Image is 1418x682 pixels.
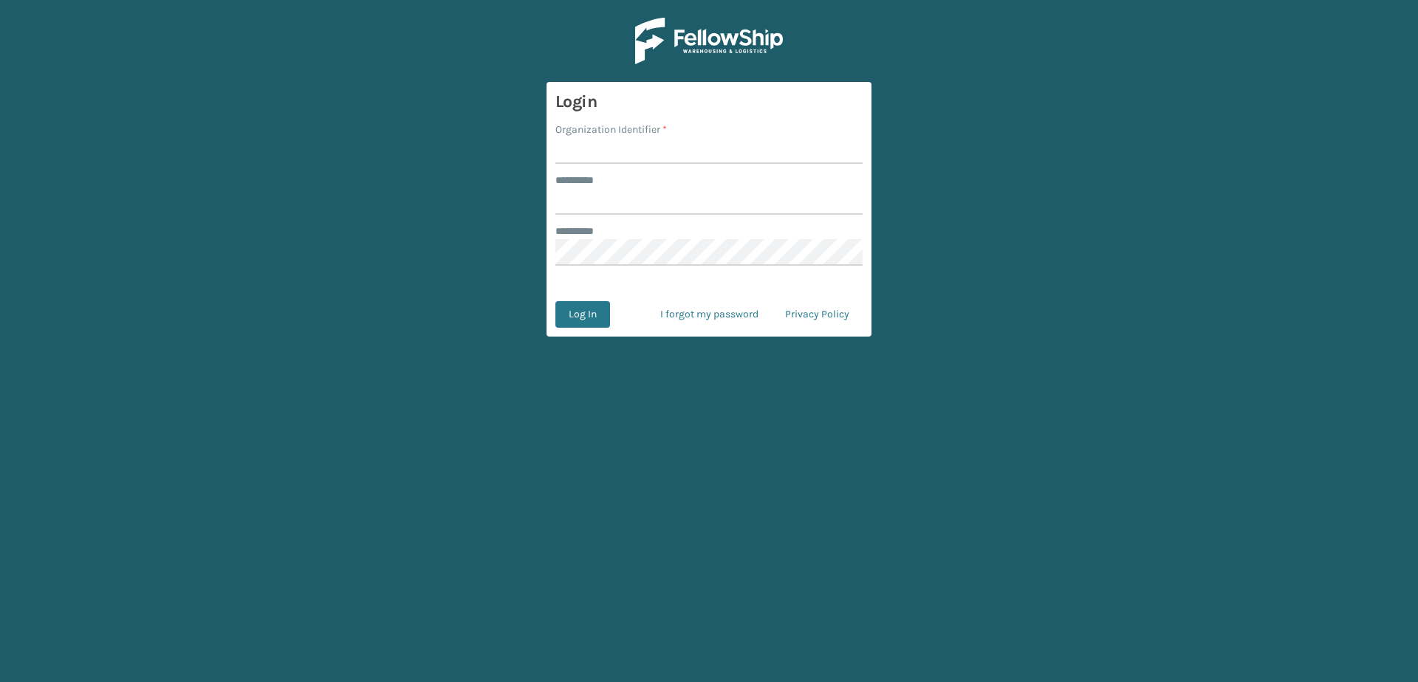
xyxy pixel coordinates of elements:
a: I forgot my password [647,301,772,328]
a: Privacy Policy [772,301,863,328]
button: Log In [555,301,610,328]
label: Organization Identifier [555,122,667,137]
img: Logo [635,18,783,64]
h3: Login [555,91,863,113]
